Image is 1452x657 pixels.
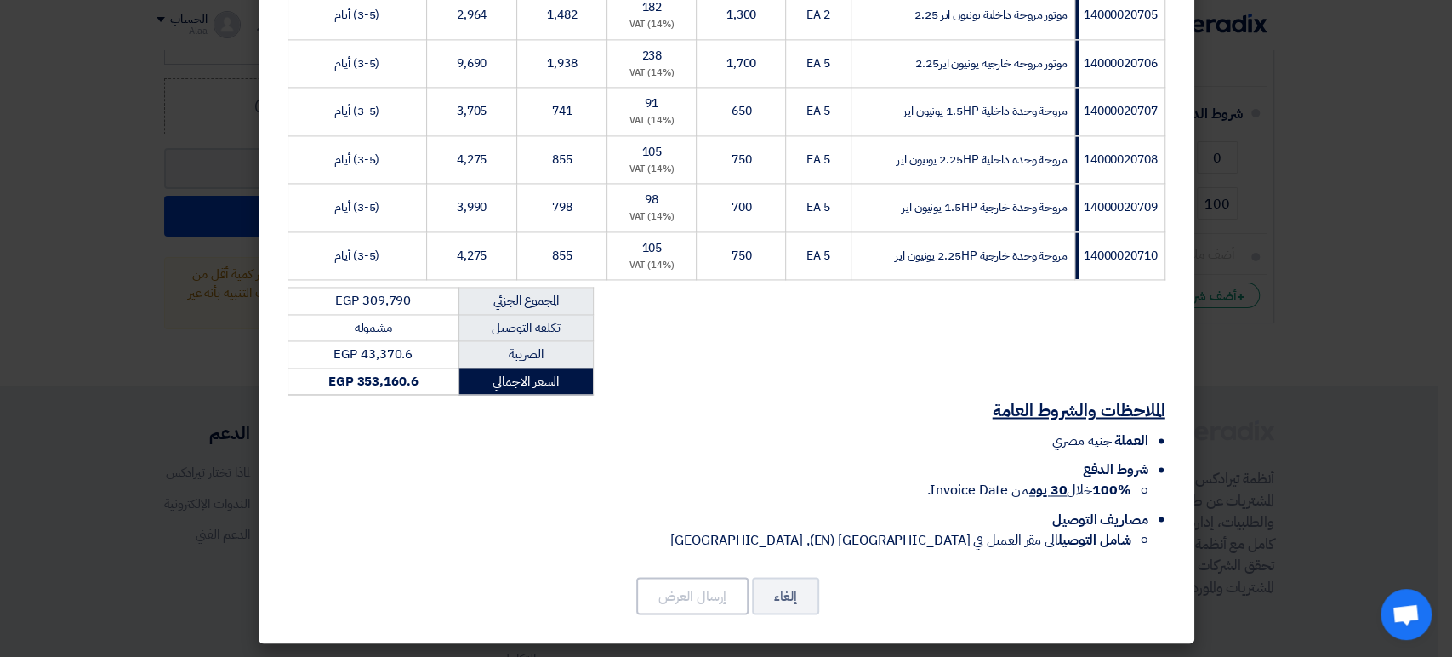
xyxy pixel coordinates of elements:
td: 14000020707 [1074,88,1164,136]
span: 5 EA [806,102,830,120]
span: 1,700 [726,54,757,72]
span: (3-5) أيام [334,6,379,24]
span: جنيه مصري [1052,431,1111,451]
span: 1,938 [547,54,578,72]
span: خلال من Invoice Date. [926,480,1130,500]
span: 5 EA [806,247,830,265]
span: 750 [732,151,752,169]
u: الملاحظات والشروط العامة [993,397,1165,423]
span: مصاريف التوصيل [1052,509,1148,529]
div: (14%) VAT [614,114,689,129]
span: 105 [641,143,662,161]
span: مروحة وحدة خارجية 2.25HP يونيون اير [895,247,1068,265]
span: 3,990 [457,198,487,216]
li: الى مقر العميل في [GEOGRAPHIC_DATA] (EN), [GEOGRAPHIC_DATA] [288,529,1131,550]
span: شروط الدفع [1082,460,1147,480]
span: 2,964 [457,6,487,24]
td: الضريبة [458,341,593,368]
span: مروحة وحدة خارجية 1.5HP يونيون اير [902,198,1068,216]
span: 4,275 [457,151,487,169]
td: 14000020710 [1074,231,1164,280]
u: 30 يوم [1029,480,1067,500]
span: EGP 43,370.6 [333,345,413,363]
td: 14000020709 [1074,184,1164,232]
div: (14%) VAT [614,66,689,81]
span: 98 [645,191,658,209]
a: Open chat [1381,589,1432,640]
span: مروحة وحدة داخلية 1.5HP يونيون اير [903,102,1068,120]
span: مروحة وحدة داخلية 2.25HP يونيون اير [897,151,1068,169]
span: (3-5) أيام [334,198,379,216]
span: 9,690 [457,54,487,72]
span: 238 [641,47,662,65]
span: 4,275 [457,247,487,265]
strong: EGP 353,160.6 [328,372,419,391]
span: 650 [732,102,752,120]
span: (3-5) أيام [334,102,379,120]
span: 855 [552,151,572,169]
span: 5 EA [806,54,830,72]
span: 5 EA [806,151,830,169]
span: (3-5) أيام [334,54,379,72]
span: موتور مروحة خارجية يونيون اير2.25 [915,54,1068,72]
span: 1,482 [547,6,578,24]
span: 700 [732,198,752,216]
span: 750 [732,247,752,265]
td: السعر الاجمالي [458,368,593,395]
td: تكلفه التوصيل [458,314,593,341]
button: إرسال العرض [636,577,749,614]
div: (14%) VAT [614,210,689,225]
span: 798 [552,198,572,216]
td: المجموع الجزئي [458,288,593,315]
span: مشموله [355,318,392,337]
span: 741 [552,102,572,120]
td: 14000020708 [1074,135,1164,184]
span: (3-5) أيام [334,151,379,169]
span: 3,705 [457,102,487,120]
span: العملة [1114,431,1147,451]
span: 2 EA [806,6,830,24]
span: موتور مروحة داخلية يونيون اير 2.25 [914,6,1068,24]
button: إلغاء [752,577,819,614]
strong: شامل التوصيل [1058,529,1131,550]
span: 1,300 [726,6,757,24]
span: (3-5) أيام [334,247,379,265]
td: 14000020706 [1074,39,1164,88]
strong: 100% [1092,480,1131,500]
td: EGP 309,790 [288,288,458,315]
div: (14%) VAT [614,259,689,273]
span: 105 [641,239,662,257]
div: (14%) VAT [614,18,689,32]
span: 5 EA [806,198,830,216]
span: 855 [552,247,572,265]
div: (14%) VAT [614,163,689,177]
span: 91 [645,94,658,112]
